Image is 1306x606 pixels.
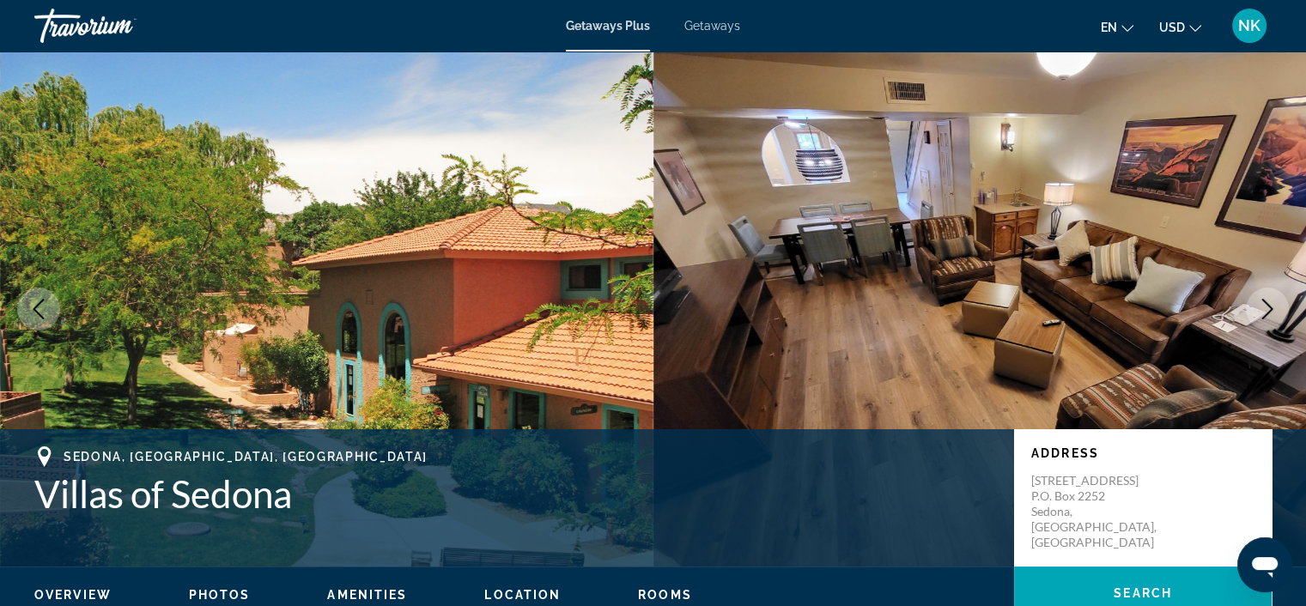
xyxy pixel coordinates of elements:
[34,587,112,603] button: Overview
[484,587,561,603] button: Location
[566,19,650,33] a: Getaways Plus
[1114,586,1172,600] span: Search
[638,587,692,603] button: Rooms
[1159,15,1201,39] button: Change currency
[1227,8,1272,44] button: User Menu
[1238,17,1260,34] span: NK
[17,288,60,330] button: Previous image
[1031,446,1254,460] p: Address
[638,588,692,602] span: Rooms
[1246,288,1289,330] button: Next image
[1101,21,1117,34] span: en
[1031,473,1169,550] p: [STREET_ADDRESS] P.O. Box 2252 Sedona, [GEOGRAPHIC_DATA], [GEOGRAPHIC_DATA]
[34,588,112,602] span: Overview
[327,588,407,602] span: Amenities
[327,587,407,603] button: Amenities
[34,471,997,516] h1: Villas of Sedona
[684,19,740,33] a: Getaways
[64,450,428,464] span: Sedona, [GEOGRAPHIC_DATA], [GEOGRAPHIC_DATA]
[484,588,561,602] span: Location
[1101,15,1133,39] button: Change language
[1159,21,1185,34] span: USD
[189,587,251,603] button: Photos
[189,588,251,602] span: Photos
[1237,537,1292,592] iframe: Button to launch messaging window
[34,3,206,48] a: Travorium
